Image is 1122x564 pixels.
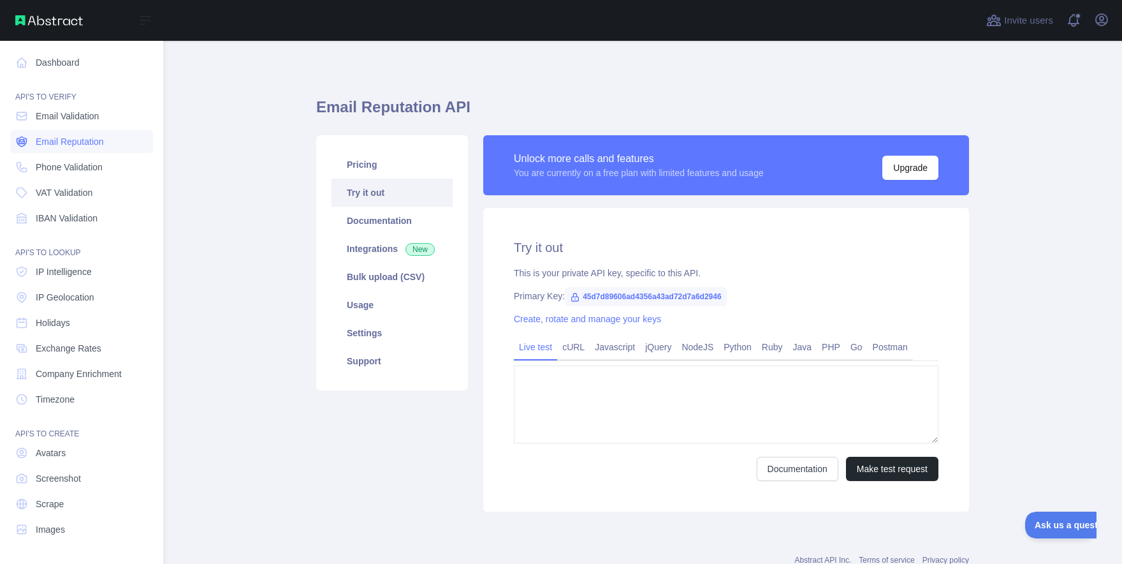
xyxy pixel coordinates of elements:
div: This is your private API key, specific to this API. [514,267,938,279]
img: Abstract API [15,15,83,26]
span: Exchange Rates [36,342,101,355]
a: Postman [868,337,913,357]
span: Images [36,523,65,536]
h2: Try it out [514,239,938,256]
a: Company Enrichment [10,362,153,385]
span: New [405,243,435,256]
div: Unlock more calls and features [514,151,764,167]
span: Email Validation [36,110,99,122]
span: Scrape [36,498,64,510]
a: Exchange Rates [10,337,153,360]
a: Javascript [590,337,640,357]
a: Phone Validation [10,156,153,179]
a: jQuery [640,337,676,357]
a: IBAN Validation [10,207,153,230]
a: Integrations New [331,235,453,263]
iframe: Toggle Customer Support [1025,512,1096,538]
a: Scrape [10,493,153,516]
a: Email Validation [10,105,153,128]
button: Upgrade [882,156,938,180]
a: Images [10,518,153,541]
a: Avatars [10,442,153,464]
a: Pricing [331,151,453,179]
a: Documentation [331,207,453,235]
div: You are currently on a free plan with limited features and usage [514,167,764,179]
span: IP Intelligence [36,265,92,278]
a: PHP [817,337,845,357]
a: Live test [514,337,557,357]
a: Ruby [757,337,788,357]
a: Screenshot [10,467,153,490]
span: Invite users [1004,13,1053,28]
a: Java [788,337,817,357]
span: Screenshot [36,472,81,485]
a: Support [331,347,453,375]
a: Python [718,337,757,357]
span: VAT Validation [36,186,92,199]
a: Email Reputation [10,130,153,153]
a: VAT Validation [10,181,153,204]
div: API'S TO LOOKUP [10,232,153,258]
a: Holidays [10,311,153,334]
h1: Email Reputation API [316,97,969,128]
span: Timezone [36,393,75,406]
a: NodeJS [676,337,718,357]
button: Invite users [984,10,1056,31]
a: Try it out [331,179,453,207]
a: Usage [331,291,453,319]
span: Holidays [36,316,70,329]
span: Company Enrichment [36,367,122,380]
a: Go [845,337,868,357]
span: Avatars [36,447,66,459]
span: IBAN Validation [36,212,98,225]
a: Dashboard [10,51,153,74]
a: IP Geolocation [10,286,153,309]
span: Phone Validation [36,161,103,174]
div: Primary Key: [514,290,938,302]
span: 45d7d89606ad4356a43ad72d7a6d2946 [565,287,727,306]
div: API'S TO CREATE [10,413,153,439]
span: IP Geolocation [36,291,94,304]
a: Settings [331,319,453,347]
button: Make test request [846,457,938,481]
a: Create, rotate and manage your keys [514,314,661,324]
span: Email Reputation [36,135,104,148]
a: Bulk upload (CSV) [331,263,453,291]
a: Timezone [10,388,153,411]
div: API'S TO VERIFY [10,77,153,102]
a: Documentation [757,457,838,481]
a: IP Intelligence [10,260,153,283]
a: cURL [557,337,590,357]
